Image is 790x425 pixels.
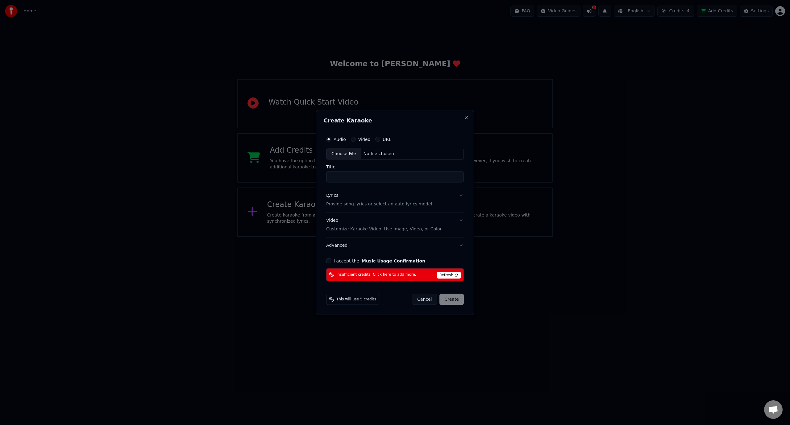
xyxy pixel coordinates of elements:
span: Refresh [437,272,461,279]
p: Customize Karaoke Video: Use Image, Video, or Color [326,226,442,232]
span: Insufficient credits. Click here to add more. [336,272,416,277]
button: I accept the [362,258,425,263]
button: Advanced [326,237,464,253]
label: Title [326,165,464,169]
div: Lyrics [326,192,338,199]
label: URL [383,137,391,142]
h2: Create Karaoke [324,118,466,123]
span: This will use 5 credits [336,297,376,302]
button: Cancel [412,294,437,305]
div: No file chosen [361,151,397,157]
div: Video [326,217,442,232]
label: I accept the [334,258,425,263]
div: Choose File [326,148,361,159]
button: LyricsProvide song lyrics or select an auto lyrics model [326,188,464,212]
p: Provide song lyrics or select an auto lyrics model [326,201,432,207]
button: VideoCustomize Karaoke Video: Use Image, Video, or Color [326,212,464,237]
label: Audio [334,137,346,142]
label: Video [358,137,370,142]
